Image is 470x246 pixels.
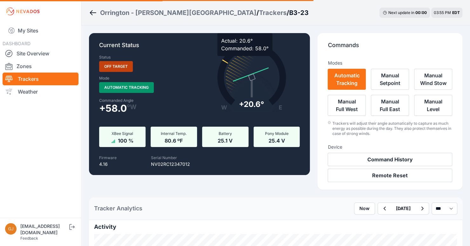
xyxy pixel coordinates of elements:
h2: Activity [94,222,457,231]
span: Off Target [99,61,133,72]
a: Zones [3,60,78,73]
img: Nevados [5,6,41,17]
a: Trackers [3,73,78,85]
button: Manual Wind Stow [414,69,452,90]
span: Automatic Tracking [99,82,154,93]
span: Pony Module [265,131,288,136]
span: / [287,8,289,17]
div: [EMAIL_ADDRESS][DOMAIN_NAME] [20,223,68,236]
span: 25.1 V [218,136,233,144]
a: Orrington - [PERSON_NAME][GEOGRAPHIC_DATA] [100,8,256,17]
span: º W [127,104,137,109]
span: 25.4 V [268,136,285,144]
div: 00 : 00 [415,10,427,15]
h3: Device [328,144,452,150]
p: Commands [328,41,452,55]
img: gjdavis@borregosolar.com [5,223,17,235]
h2: Tracker Analytics [94,204,142,213]
button: Manual Full East [371,95,409,116]
label: Mode [99,76,109,81]
h3: Modes [328,60,342,66]
span: Next update in [388,10,414,15]
span: + 58.0 [99,104,127,112]
button: Manual Setpoint [371,69,409,90]
a: Weather [3,85,78,98]
button: Remote Reset [328,169,452,182]
label: Serial Number [151,155,177,160]
span: 80.6 ºF [165,136,183,144]
span: XBee Signal [112,131,133,136]
span: Battery [219,131,232,136]
p: Current Status [99,41,300,55]
a: Trackers [259,8,287,17]
button: Manual Level [414,95,452,116]
button: Automatic Tracking [328,69,366,90]
span: / [256,8,259,17]
label: Commanded Angle [99,98,196,103]
a: My Sites [3,23,78,38]
label: Firmware [99,155,117,160]
div: + 20.6° [239,99,264,109]
span: 03:55 PM [434,10,451,15]
a: Feedback [20,236,38,241]
p: NV02RC12347012 [151,161,190,167]
button: [DATE] [391,203,416,214]
button: Now [354,202,375,214]
label: Status [99,55,111,60]
h3: B3-23 [289,8,309,17]
p: 4.16 [99,161,117,167]
button: Manual Full West [328,95,366,116]
span: Internal Temp. [161,131,187,136]
div: Trackers will adjust their angle automatically to capture as much energy as possible during the d... [332,121,452,136]
nav: Breadcrumb [89,4,309,21]
span: 100 % [118,136,133,144]
button: Command History [328,153,452,166]
span: DASHBOARD [3,41,31,46]
span: EDT [452,10,460,15]
a: Site Overview [3,47,78,60]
